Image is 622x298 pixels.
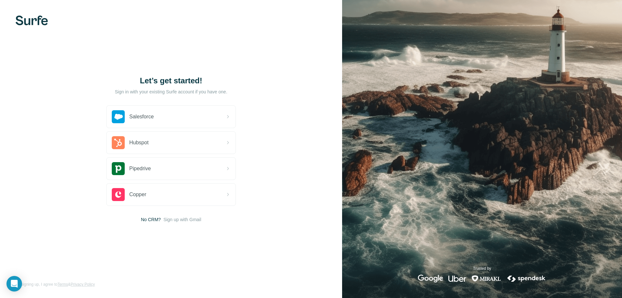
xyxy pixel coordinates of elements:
[163,216,201,223] button: Sign up with Gmail
[471,275,501,282] img: mirakl's logo
[112,188,125,201] img: copper's logo
[57,282,68,287] a: Terms
[115,89,227,95] p: Sign in with your existing Surfe account if you have one.
[112,136,125,149] img: hubspot's logo
[473,266,491,271] p: Trusted by
[16,16,48,25] img: Surfe's logo
[141,216,161,223] span: No CRM?
[112,110,125,123] img: salesforce's logo
[6,276,22,292] div: Open Intercom Messenger
[506,275,547,282] img: spendesk's logo
[448,275,466,282] img: uber's logo
[112,162,125,175] img: pipedrive's logo
[71,282,95,287] a: Privacy Policy
[16,281,95,287] span: By signing up, I agree to &
[129,165,151,173] span: Pipedrive
[106,76,236,86] h1: Let’s get started!
[418,275,443,282] img: google's logo
[129,139,149,147] span: Hubspot
[129,113,154,121] span: Salesforce
[129,191,146,198] span: Copper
